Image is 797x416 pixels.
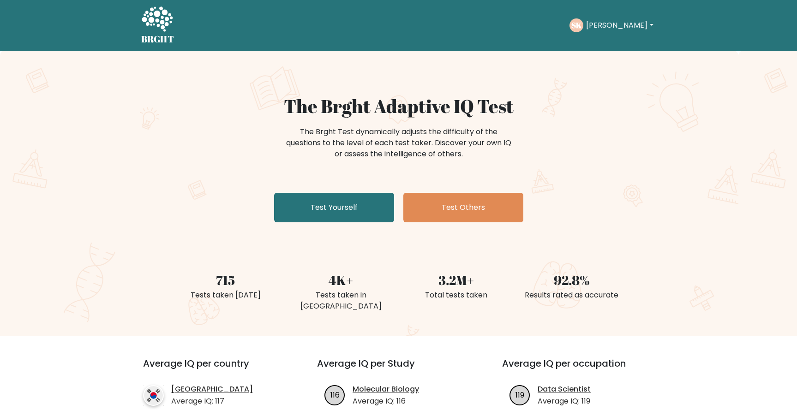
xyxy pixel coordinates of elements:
h3: Average IQ per occupation [502,358,665,380]
a: [GEOGRAPHIC_DATA] [171,384,253,395]
img: country [143,385,164,406]
a: Data Scientist [538,384,591,395]
div: 715 [174,270,278,290]
text: SK [571,20,582,30]
div: The Brght Test dynamically adjusts the difficulty of the questions to the level of each test take... [283,126,514,160]
a: Test Others [403,193,523,222]
div: 4K+ [289,270,393,290]
div: Tests taken [DATE] [174,290,278,301]
p: Average IQ: 117 [171,396,253,407]
a: Molecular Biology [353,384,419,395]
a: BRGHT [141,4,174,47]
div: 3.2M+ [404,270,509,290]
h3: Average IQ per country [143,358,284,380]
h5: BRGHT [141,34,174,45]
div: Total tests taken [404,290,509,301]
p: Average IQ: 116 [353,396,419,407]
text: 116 [330,389,340,400]
div: Tests taken in [GEOGRAPHIC_DATA] [289,290,393,312]
h1: The Brght Adaptive IQ Test [174,95,624,117]
div: 92.8% [520,270,624,290]
p: Average IQ: 119 [538,396,591,407]
button: [PERSON_NAME] [583,19,656,31]
h3: Average IQ per Study [317,358,480,380]
div: Results rated as accurate [520,290,624,301]
a: Test Yourself [274,193,394,222]
text: 119 [515,389,524,400]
